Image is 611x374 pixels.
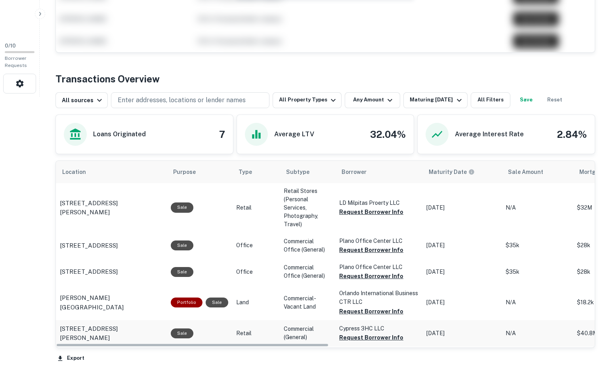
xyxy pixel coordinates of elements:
a: [STREET_ADDRESS] [60,241,163,250]
th: Maturity dates displayed may be estimated. Please contact the lender for the most accurate maturi... [422,161,502,183]
p: [DATE] [426,298,498,307]
button: Enter addresses, locations or lender names [111,92,269,108]
p: Land [236,298,276,307]
p: Retail [236,329,276,338]
div: Sale [171,267,193,277]
span: Sale Amount [508,167,554,177]
div: scrollable content [56,161,595,347]
th: Sale Amount [502,161,573,183]
th: Location [56,161,167,183]
p: Plano Office Center LLC [339,263,418,271]
p: [STREET_ADDRESS] [60,267,118,277]
p: Orlando International Business CTR LLC [339,289,418,306]
button: Export [55,353,86,364]
div: This is a portfolio loan with 5 properties [171,298,202,307]
h6: Average Interest Rate [455,130,524,139]
button: All Filters [471,92,510,108]
p: N/A [506,298,569,307]
p: Retail Stores (Personal Services, Photography, Travel) [284,187,331,229]
h4: 32.04% [370,127,406,141]
div: Sale [206,298,228,307]
p: Retail [236,204,276,212]
span: Subtype [286,167,309,177]
p: [DATE] [426,268,498,276]
button: Save your search to get updates of matches that match your search criteria. [514,92,539,108]
h6: Average LTV [274,130,314,139]
h6: Loans Originated [93,130,146,139]
a: [PERSON_NAME][GEOGRAPHIC_DATA] [60,293,163,312]
th: Subtype [280,161,335,183]
button: Any Amount [345,92,400,108]
p: [STREET_ADDRESS] [60,241,118,250]
div: Maturing [DATE] [410,95,464,105]
a: [STREET_ADDRESS] [60,267,163,277]
p: LD Milpitas Proerty LLC [339,198,418,207]
div: All sources [62,95,104,105]
h4: Transactions Overview [55,72,160,86]
p: N/A [506,204,569,212]
h4: 2.84% [557,127,587,141]
p: [DATE] [426,329,498,338]
span: 0 / 10 [5,43,16,49]
a: [STREET_ADDRESS][PERSON_NAME] [60,324,163,343]
a: [STREET_ADDRESS][PERSON_NAME] [60,198,163,217]
th: Borrower [335,161,422,183]
p: $35k [506,241,569,250]
p: [DATE] [426,241,498,250]
p: Commercial Office (General) [284,237,331,254]
span: Type [239,167,252,177]
div: Sale [171,328,193,338]
div: Maturity dates displayed may be estimated. Please contact the lender for the most accurate maturi... [429,168,475,176]
p: Commercial-Vacant Land [284,294,331,311]
span: Location [62,167,96,177]
span: Borrower Requests [5,55,27,68]
th: Purpose [167,161,232,183]
button: Request Borrower Info [339,333,403,342]
button: Request Borrower Info [339,207,403,217]
p: Commercial Office (General) [284,263,331,280]
button: Request Borrower Info [339,245,403,255]
div: Sale [171,240,193,250]
p: $35k [506,268,569,276]
p: N/A [506,329,569,338]
th: Type [232,161,280,183]
div: Sale [171,202,193,212]
p: Office [236,241,276,250]
p: Commercial (General) [284,325,331,342]
span: Maturity dates displayed may be estimated. Please contact the lender for the most accurate maturi... [429,168,485,176]
h6: Maturity Date [429,168,467,176]
iframe: Chat Widget [571,311,611,349]
p: Office [236,268,276,276]
button: Request Borrower Info [339,271,403,281]
button: Request Borrower Info [339,307,403,316]
button: Maturing [DATE] [403,92,467,108]
span: Purpose [173,167,206,177]
p: Enter addresses, locations or lender names [118,95,246,105]
button: Reset [542,92,567,108]
p: [DATE] [426,204,498,212]
button: All Property Types [273,92,342,108]
span: Borrower [342,167,367,177]
h4: 7 [219,127,225,141]
p: Plano Office Center LLC [339,237,418,245]
button: All sources [55,92,108,108]
p: Cypress 3HC LLC [339,324,418,333]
